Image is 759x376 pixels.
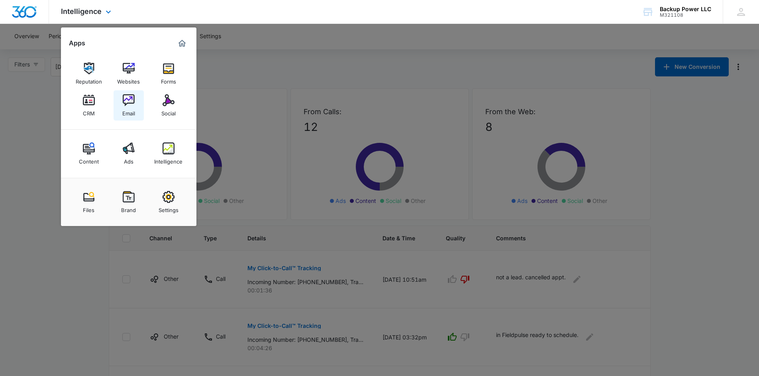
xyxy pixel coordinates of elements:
h2: Apps [69,39,85,47]
a: Brand [114,187,144,217]
div: Forms [161,74,176,85]
a: Forms [153,58,184,89]
div: Email [122,106,135,117]
div: Reputation [76,74,102,85]
span: Intelligence [61,7,102,16]
a: Settings [153,187,184,217]
div: Brand [121,203,136,213]
a: Social [153,90,184,121]
div: Files [83,203,94,213]
a: Files [74,187,104,217]
div: account name [660,6,711,12]
a: Ads [114,138,144,169]
a: Reputation [74,58,104,89]
a: CRM [74,90,104,121]
a: Content [74,138,104,169]
div: Content [79,154,99,165]
a: Marketing 360® Dashboard [176,37,188,50]
div: account id [660,12,711,18]
div: Websites [117,74,140,85]
div: Settings [159,203,178,213]
a: Email [114,90,144,121]
a: Websites [114,58,144,89]
div: Ads [124,154,133,165]
div: Social [161,106,176,117]
a: Intelligence [153,138,184,169]
div: Intelligence [154,154,182,165]
div: CRM [83,106,95,117]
